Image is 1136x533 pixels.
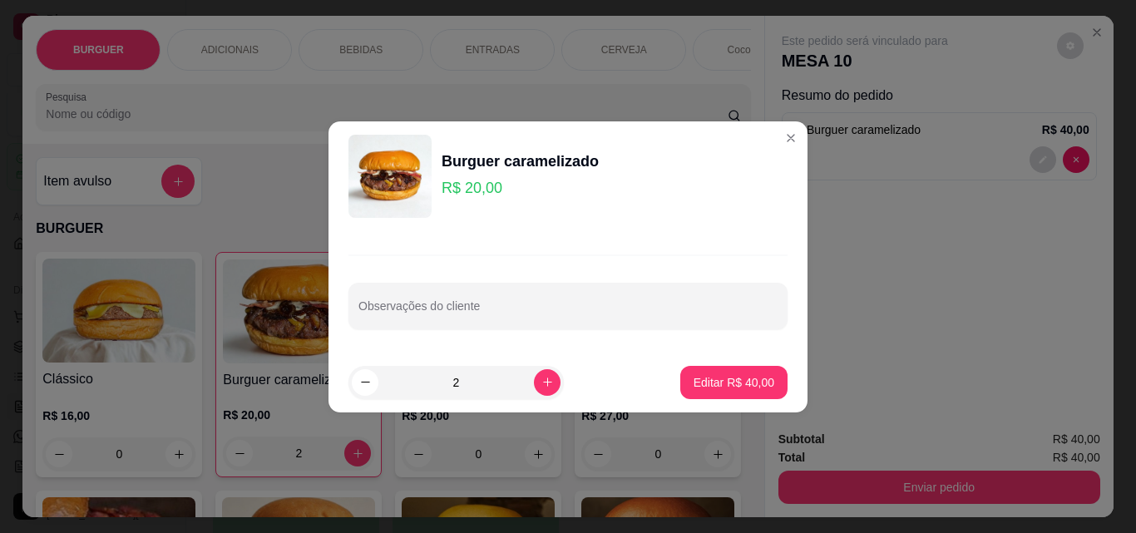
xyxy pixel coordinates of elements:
[358,304,778,321] input: Observações do cliente
[352,369,378,396] button: decrease-product-quantity
[348,135,432,218] img: product-image
[694,374,774,391] p: Editar R$ 40,00
[778,125,804,151] button: Close
[442,150,599,173] div: Burguer caramelizado
[534,369,561,396] button: increase-product-quantity
[442,176,599,200] p: R$ 20,00
[680,366,788,399] button: Editar R$ 40,00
